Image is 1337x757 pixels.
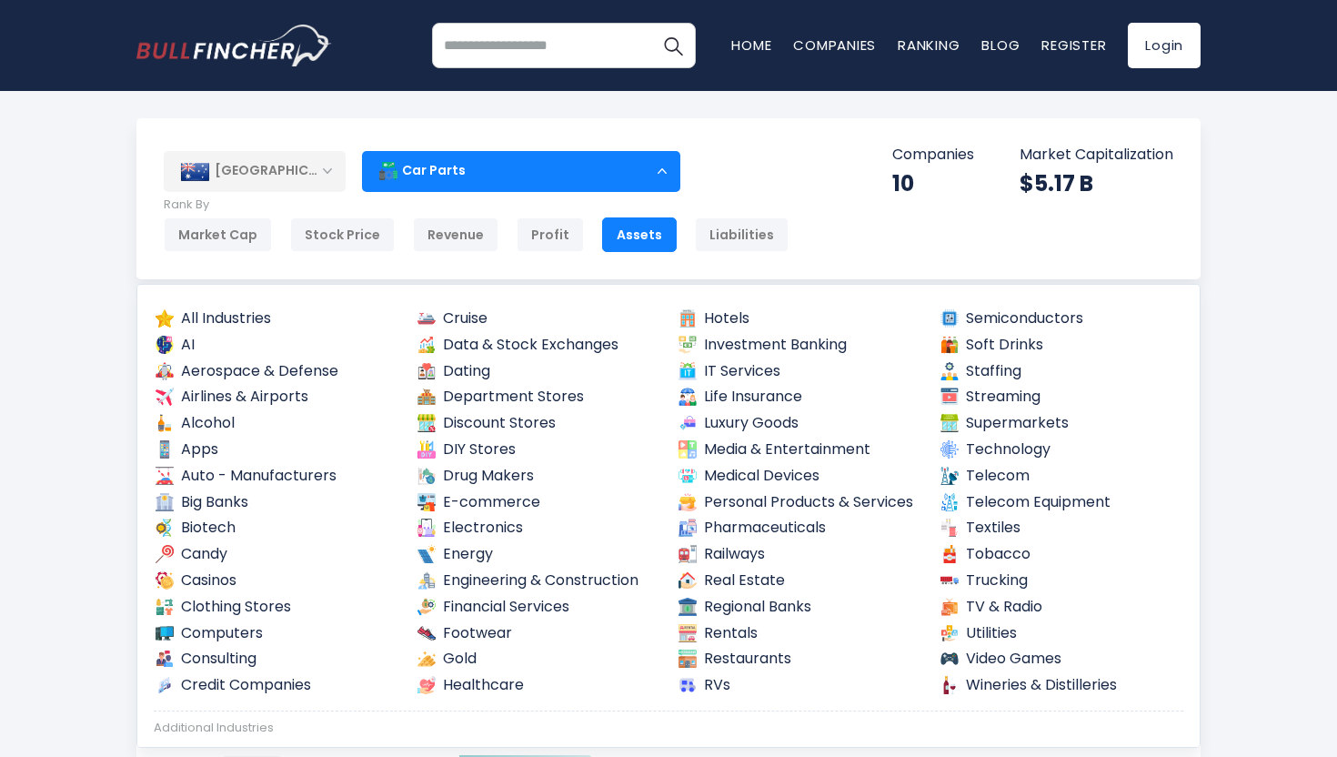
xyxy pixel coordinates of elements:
a: Airlines & Airports [154,386,399,409]
a: Supermarkets [939,412,1184,435]
a: Blog [981,35,1020,55]
a: TV & Radio [939,596,1184,619]
a: Life Insurance [677,386,922,409]
a: Real Estate [677,570,922,592]
a: All Industries [154,308,399,330]
div: Market Cap [164,217,272,252]
a: Investment Banking [677,334,922,357]
a: DIY Stores [416,439,661,461]
a: Rentals [677,622,922,645]
a: Tobacco [939,543,1184,566]
a: Semiconductors [939,308,1184,330]
a: Media & Entertainment [677,439,922,461]
a: Gold [416,648,661,671]
a: Cruise [416,308,661,330]
a: Staffing [939,360,1184,383]
a: Big Banks [154,491,399,514]
div: [GEOGRAPHIC_DATA] [164,151,346,191]
a: Department Stores [416,386,661,409]
div: Car Parts [362,150,680,192]
a: Luxury Goods [677,412,922,435]
a: Alcohol [154,412,399,435]
div: Stock Price [290,217,395,252]
a: Aerospace & Defense [154,360,399,383]
a: Register [1041,35,1106,55]
a: Consulting [154,648,399,671]
a: Medical Devices [677,465,922,488]
div: Additional Industries [154,721,1183,736]
a: Engineering & Construction [416,570,661,592]
a: Video Games [939,648,1184,671]
a: Wineries & Distilleries [939,674,1184,697]
a: IT Services [677,360,922,383]
div: Liabilities [695,217,789,252]
a: Computers [154,622,399,645]
a: Dating [416,360,661,383]
a: Candy [154,543,399,566]
a: Go to homepage [136,25,332,66]
a: E-commerce [416,491,661,514]
a: Technology [939,439,1184,461]
a: Pharmaceuticals [677,517,922,540]
a: Footwear [416,622,661,645]
div: Revenue [413,217,498,252]
button: Search [650,23,696,68]
a: Streaming [939,386,1184,409]
p: Companies [892,146,974,165]
a: Home [731,35,771,55]
p: Market Capitalization [1020,146,1173,165]
a: Soft Drinks [939,334,1184,357]
div: $5.17 B [1020,169,1173,197]
a: Trucking [939,570,1184,592]
a: Railways [677,543,922,566]
a: Auto - Manufacturers [154,465,399,488]
a: Electronics [416,517,661,540]
a: Telecom [939,465,1184,488]
a: AI [154,334,399,357]
a: Restaurants [677,648,922,671]
a: Financial Services [416,596,661,619]
a: Discount Stores [416,412,661,435]
a: Casinos [154,570,399,592]
a: RVs [677,674,922,697]
a: Drug Makers [416,465,661,488]
a: Clothing Stores [154,596,399,619]
img: bullfincher logo [136,25,332,66]
a: Healthcare [416,674,661,697]
a: Regional Banks [677,596,922,619]
a: Textiles [939,517,1184,540]
a: Hotels [677,308,922,330]
a: Data & Stock Exchanges [416,334,661,357]
a: Companies [793,35,876,55]
a: Telecom Equipment [939,491,1184,514]
a: Energy [416,543,661,566]
div: Assets [602,217,677,252]
a: Credit Companies [154,674,399,697]
a: Utilities [939,622,1184,645]
div: 10 [892,169,974,197]
p: Rank By [164,197,789,213]
div: Profit [517,217,584,252]
a: Biotech [154,517,399,540]
a: Login [1128,23,1201,68]
a: Ranking [898,35,960,55]
a: Apps [154,439,399,461]
a: Personal Products & Services [677,491,922,514]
